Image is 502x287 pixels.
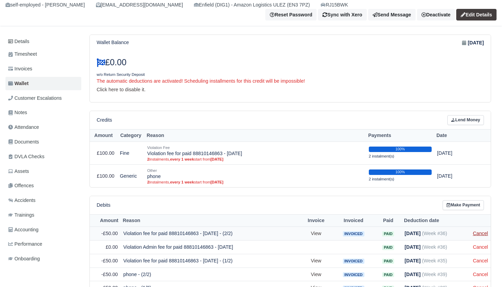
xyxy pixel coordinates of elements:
span: DVLA Checks [8,153,44,161]
td: phone [144,165,366,187]
h6: Credits [97,117,112,123]
small: instalments, start from [147,157,363,162]
span: Trainings [8,211,34,219]
div: [EMAIL_ADDRESS][DOMAIN_NAME] [96,1,183,9]
h3: £0.00 [97,57,285,68]
iframe: Chat Widget [468,254,502,287]
span: Accounting [8,226,39,234]
a: Customer Escalations [5,92,81,105]
div: self-employed - [PERSON_NAME] [5,1,85,9]
a: Offences [5,179,81,192]
td: £100.00 [90,142,117,165]
a: Performance [5,237,81,251]
strong: [DATE] [405,272,421,277]
td: Generic [117,165,144,187]
span: (Week #35) [422,258,447,263]
span: Wallet [8,80,29,87]
a: Lend Money [447,115,484,125]
span: Paid [382,245,394,250]
a: Cancel [473,231,488,236]
a: Send Message [368,9,416,20]
strong: 2 [147,157,149,161]
th: Reason [121,214,300,227]
span: Invoices [8,65,32,73]
button: Sync with Xero [318,9,366,20]
a: Edit Details [456,9,497,20]
td: Violation fee for paid 88810146863 - [DATE] - (2/2) [121,227,300,241]
a: Onboarding [5,252,81,265]
small: instalments, start from [147,180,363,184]
span: Paid [382,231,394,236]
span: (Week #36) [422,244,447,250]
strong: [DATE] [468,39,484,47]
a: Documents [5,135,81,149]
span: Paid [382,272,394,277]
small: Other [147,168,157,173]
div: Enfield (DIG1) - Amazon Logistics ULEZ (EN3 7PZ) [194,1,310,9]
a: Wallet [5,77,81,90]
span: Paid [382,259,394,264]
strong: every 1 week [170,180,194,184]
strong: [DATE] [210,180,223,184]
h6: The automatic deductions are activated! Scheduling installments for this credit will be impossible! [97,78,484,84]
span: Invoiced [343,272,364,277]
small: 2 instalment(s) [369,177,394,181]
a: DVLA Checks [5,150,81,163]
a: Attendance [5,121,81,134]
a: Invoices [5,62,81,76]
strong: [DATE] [210,157,223,161]
a: Make Payment [443,200,484,210]
td: Violation Admin fee for paid 88810146863 - [DATE] [121,241,300,254]
h6: Wallet Balance [97,40,129,45]
a: Assets [5,165,81,178]
span: Invoiced [343,231,364,236]
th: Invoiced [333,214,375,227]
span: Customer Escalations [8,94,62,102]
a: Accidents [5,194,81,207]
a: Deactivate [417,9,455,20]
span: Timesheet [8,50,37,58]
span: (Week #36) [422,231,447,236]
span: Attendance [8,123,39,131]
strong: [DATE] [405,231,421,236]
td: £100.00 [90,165,117,187]
th: Payments [366,129,434,142]
th: Paid [375,214,402,227]
a: View [311,272,321,277]
th: Amount [90,129,117,142]
span: Invoiced [343,259,364,264]
span: (Week #39) [422,272,447,277]
td: Violation fee for paid 88810146863 - [DATE] - (1/2) [121,254,300,268]
span: Assets [8,167,29,175]
a: View [311,258,321,263]
a: Cancel [473,244,488,250]
span: -£50.00 [101,258,118,263]
strong: [DATE] [405,258,421,263]
small: w/o Return Security Deposit [97,72,145,77]
span: Documents [8,138,39,146]
small: Violation Fee [147,146,170,150]
strong: every 1 week [170,157,194,161]
th: Invoice [300,214,333,227]
span: -£50.00 [101,272,118,277]
span: -£50.00 [101,231,118,236]
th: Date [434,129,479,142]
h6: Debits [97,202,110,208]
th: Deduction date [402,214,470,227]
th: Category [117,129,144,142]
button: Reset Password [265,9,317,20]
span: Performance [8,240,42,248]
a: View [311,231,321,236]
strong: [DATE] [405,244,421,250]
td: [DATE] [434,142,479,165]
div: 100% [369,169,432,175]
strong: 2 [147,180,149,184]
span: Onboarding [8,255,40,263]
span: Accidents [8,196,36,204]
td: phone - (2/2) [121,268,300,281]
th: Amount [90,214,121,227]
div: 100% [369,147,432,152]
th: Reason [144,129,366,142]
